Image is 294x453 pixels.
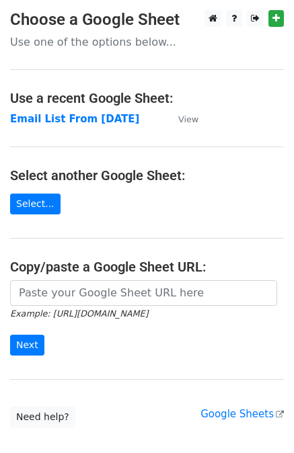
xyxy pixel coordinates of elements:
small: Example: [URL][DOMAIN_NAME] [10,308,148,319]
h4: Select another Google Sheet: [10,167,284,183]
input: Paste your Google Sheet URL here [10,280,277,306]
input: Next [10,335,44,356]
h4: Copy/paste a Google Sheet URL: [10,259,284,275]
a: Email List From [DATE] [10,113,139,125]
a: Select... [10,194,61,214]
a: Need help? [10,407,75,427]
a: View [165,113,198,125]
small: View [178,114,198,124]
a: Google Sheets [200,408,284,420]
p: Use one of the options below... [10,35,284,49]
h3: Choose a Google Sheet [10,10,284,30]
h4: Use a recent Google Sheet: [10,90,284,106]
